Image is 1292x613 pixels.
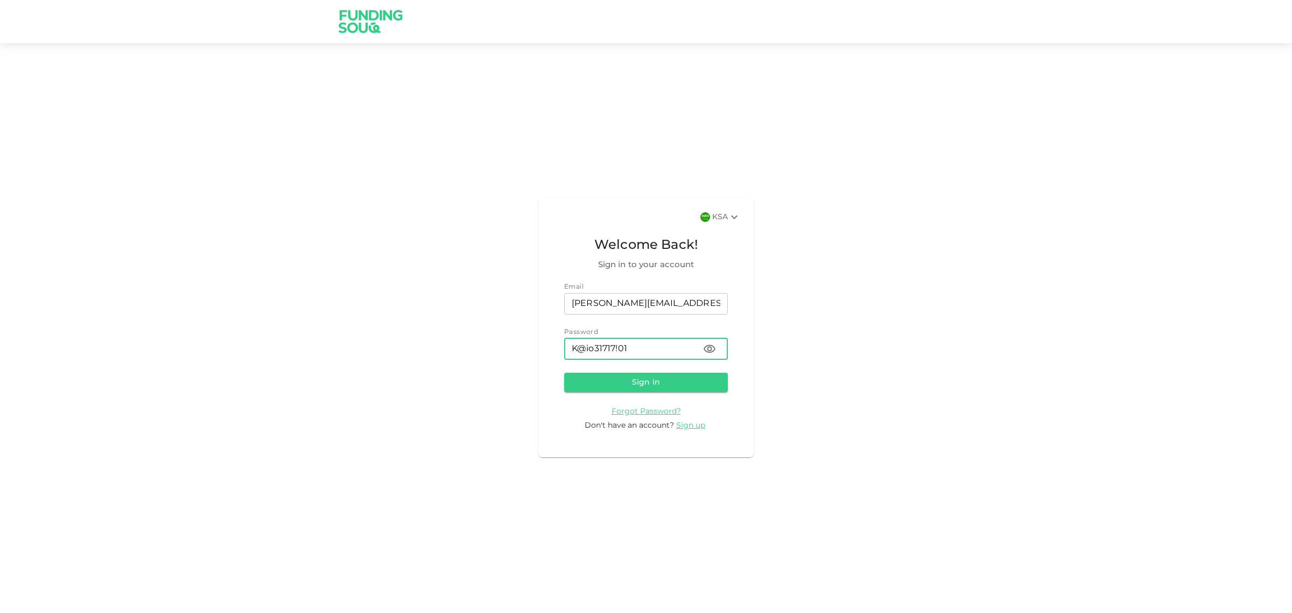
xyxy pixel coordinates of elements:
[564,284,584,290] span: Email
[564,259,728,271] span: Sign in to your account
[564,293,728,315] input: email
[612,408,681,415] span: Forgot Password?
[712,211,741,224] div: KSA
[564,373,728,392] button: Sign in
[564,338,694,360] input: password
[564,329,598,336] span: Password
[700,212,710,222] img: flag-sa.b9a346574cdc8950dd34b50780441f57.svg
[564,235,728,256] span: Welcome Back!
[676,422,705,429] span: Sign up
[612,407,681,415] a: Forgot Password?
[585,422,674,429] span: Don't have an account?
